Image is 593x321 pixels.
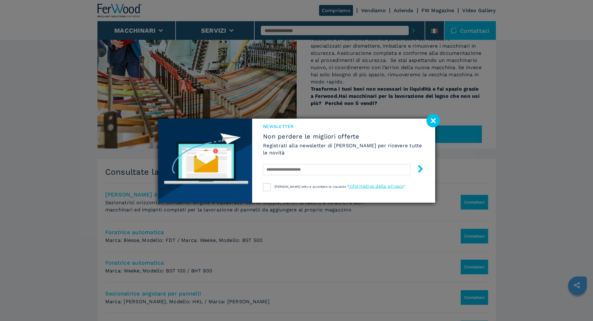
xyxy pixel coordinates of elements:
span: Non perdere le migliori offerte [263,133,424,140]
h6: Registrati alla newsletter di [PERSON_NAME] per ricevere tutte le novità [263,142,424,156]
a: informativa della privacy [348,184,403,189]
span: " [404,185,405,188]
button: submit-button [410,163,424,177]
img: Newsletter image [158,119,252,203]
span: NEWSLETTER [263,123,424,130]
span: [PERSON_NAME] letto e accettato le clausole " [275,185,348,188]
